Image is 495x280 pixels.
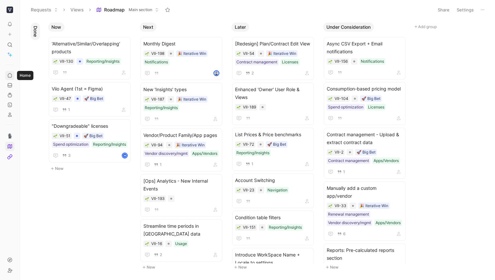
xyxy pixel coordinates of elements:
[335,203,346,209] div: VII-33
[243,141,254,148] div: VII-72
[328,151,332,155] img: 🌱
[68,108,70,112] span: 1
[251,71,254,75] span: 2
[335,58,348,65] div: VII-156
[140,37,222,80] a: Monthly Digest🎉 Iterative WinNotificationsavatar
[361,58,384,65] div: Notifications
[235,24,246,30] span: Later
[60,58,73,65] div: VII-130
[32,26,39,37] span: Done
[374,157,399,164] div: Apps/Vendors
[343,170,345,174] span: 1
[328,97,332,101] img: 🌱
[237,106,241,109] img: 🌱
[327,246,403,262] span: Reports: Pre-calculated reports section
[237,52,241,56] img: 🌱
[53,141,88,148] div: Spend optimization
[243,187,254,193] div: VII-23
[49,82,131,117] a: Viio Agent (1st = Figma)🚀 Big Bet1
[53,59,58,64] button: 🌱
[52,40,128,56] span: 'Alternative/Similar/Overlapping' products
[137,20,229,274] div: NextNew
[324,82,406,125] a: Consumption-based pricing model🚀 Big BetSpend optimizationLicenses
[231,263,318,271] button: New
[236,225,241,230] button: 🌱
[328,204,332,208] img: 🌱
[145,98,149,102] img: 🌱
[28,5,61,15] button: Requests
[145,197,149,201] img: 🌱
[236,59,277,65] div: Contract management
[327,184,403,200] span: Manually add a custom app/vendor
[237,143,241,147] img: 🌱
[327,131,403,146] span: Contract management - Upload & extract contract data
[140,219,222,262] a: Streamline time periods in [GEOGRAPHIC_DATA] dataUsage2
[160,253,162,257] span: 2
[336,168,346,175] button: 1
[327,85,403,93] span: Consumption-based pricing model
[244,160,255,168] button: 1
[53,134,58,138] button: 🌱
[53,134,57,138] img: 🌱
[243,224,256,231] div: VII-151
[145,51,149,56] div: 🌱
[232,173,314,208] a: Account SwitchingNavigation
[328,96,333,101] button: 🌱
[143,24,153,30] span: Next
[143,131,219,139] span: Vendor/Product Family/App pages
[151,195,165,202] div: VII-193
[145,97,149,102] button: 🌱
[49,37,131,79] a: 'Alternative/Similar/Overlapping' productsReporting/Insights
[7,133,12,139] img: 🎙️
[235,86,311,101] span: Enhanced 'Owner' User Role & Views
[145,143,149,147] div: 🌱
[61,106,71,113] button: 1
[323,23,374,32] button: Under Consideration
[243,50,254,57] div: VII-54
[192,150,217,157] div: Apps/Vendors
[282,59,298,65] div: Licenses
[153,251,163,258] button: 2
[140,23,156,32] button: Next
[328,150,333,155] button: 🌱
[229,20,321,274] div: LaterNew
[67,5,87,15] button: Views
[368,104,384,110] div: Licenses
[236,51,241,56] button: 🌱
[236,142,241,147] button: 🌱
[151,50,164,57] div: VII-198
[328,59,333,64] button: 🌱
[235,251,311,267] span: Introduce WorkSpace Name + Locale to settings
[52,85,128,93] span: Viio Agent (1st = Figma)
[176,142,205,148] div: 🎉 Iterative Win
[83,133,102,139] div: 🚀 Big Bet
[53,97,57,101] img: 🌱
[28,20,43,274] div: Done
[129,7,152,13] span: Main section
[140,83,222,126] a: New 'Insights' types🎉 Iterative WinReporting/Insights
[328,60,332,64] img: 🌱
[336,230,347,238] button: 6
[145,242,149,246] img: 🌱
[93,141,126,148] div: Reporting/Insights
[328,104,363,110] div: Spend optimization
[53,96,58,101] button: 🌱
[269,224,302,231] div: Reporting/Insights
[237,226,241,230] img: 🌱
[145,150,188,157] div: Vendor discovery/mgmt
[235,131,311,139] span: List Prices & Price benchmarks
[236,105,241,109] button: 🌱
[235,214,311,222] span: Condition table filters
[140,128,222,172] a: Vendor/Product Family/App pages🎉 Iterative WinVendor discovery/mgmtApps/Vendors1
